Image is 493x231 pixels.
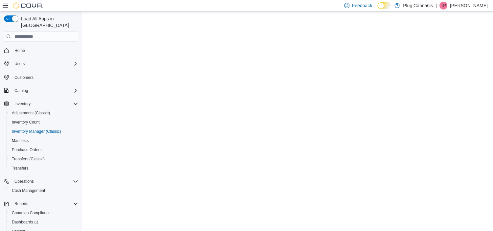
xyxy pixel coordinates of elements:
button: Transfers (Classic) [7,154,81,164]
p: Plug Canna6is [403,2,433,10]
button: Users [1,59,81,68]
a: Home [12,47,28,55]
button: Catalog [1,86,81,95]
span: Catalog [12,87,78,95]
a: Canadian Compliance [9,209,53,217]
button: Customers [1,72,81,82]
button: Transfers [7,164,81,173]
span: Inventory [14,101,31,106]
span: Inventory [12,100,78,108]
a: Transfers [9,164,31,172]
button: Home [1,46,81,55]
span: Inventory Manager (Classic) [9,127,78,135]
a: Manifests [9,137,31,145]
a: Dashboards [7,218,81,227]
span: Users [12,60,78,68]
span: Transfers (Classic) [12,156,45,162]
button: Adjustments (Classic) [7,108,81,118]
button: Inventory Manager (Classic) [7,127,81,136]
span: Users [14,61,25,66]
span: Purchase Orders [9,146,78,154]
a: Customers [12,74,36,81]
button: Manifests [7,136,81,145]
span: Home [12,46,78,55]
span: Cash Management [9,187,78,195]
p: [PERSON_NAME] [450,2,488,10]
button: Operations [1,177,81,186]
a: Adjustments (Classic) [9,109,53,117]
span: Inventory Manager (Classic) [12,129,61,134]
span: Transfers [12,166,28,171]
span: Load All Apps in [GEOGRAPHIC_DATA] [18,15,78,29]
a: Inventory Manager (Classic) [9,127,64,135]
span: Purchase Orders [12,147,42,152]
button: Users [12,60,27,68]
span: Inventory Count [9,118,78,126]
button: Cash Management [7,186,81,195]
span: TP [441,2,446,10]
input: Dark Mode [377,2,391,9]
a: Cash Management [9,187,48,195]
span: Manifests [12,138,29,143]
span: Operations [12,177,78,185]
span: Dashboards [12,219,38,225]
span: Reports [12,200,78,208]
span: Reports [14,201,28,206]
a: Dashboards [9,218,41,226]
button: Operations [12,177,36,185]
a: Inventory Count [9,118,42,126]
span: Adjustments (Classic) [9,109,78,117]
span: Transfers [9,164,78,172]
span: Dashboards [9,218,78,226]
button: Purchase Orders [7,145,81,154]
span: Adjustments (Classic) [12,110,50,116]
button: Inventory [12,100,33,108]
span: Feedback [352,2,372,9]
button: Catalog [12,87,31,95]
span: Transfers (Classic) [9,155,78,163]
button: Reports [12,200,31,208]
span: Manifests [9,137,78,145]
span: Catalog [14,88,28,93]
a: Purchase Orders [9,146,44,154]
button: Reports [1,199,81,208]
button: Inventory Count [7,118,81,127]
img: Cova [13,2,43,9]
span: Canadian Compliance [12,210,51,216]
span: Canadian Compliance [9,209,78,217]
a: Transfers (Classic) [9,155,47,163]
span: Dark Mode [377,9,378,10]
span: Home [14,48,25,53]
span: Inventory Count [12,120,40,125]
button: Canadian Compliance [7,208,81,218]
p: | [436,2,437,10]
span: Customers [14,75,34,80]
button: Inventory [1,99,81,108]
div: Tianna Parks [439,2,447,10]
span: Cash Management [12,188,45,193]
span: Customers [12,73,78,81]
span: Operations [14,179,34,184]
